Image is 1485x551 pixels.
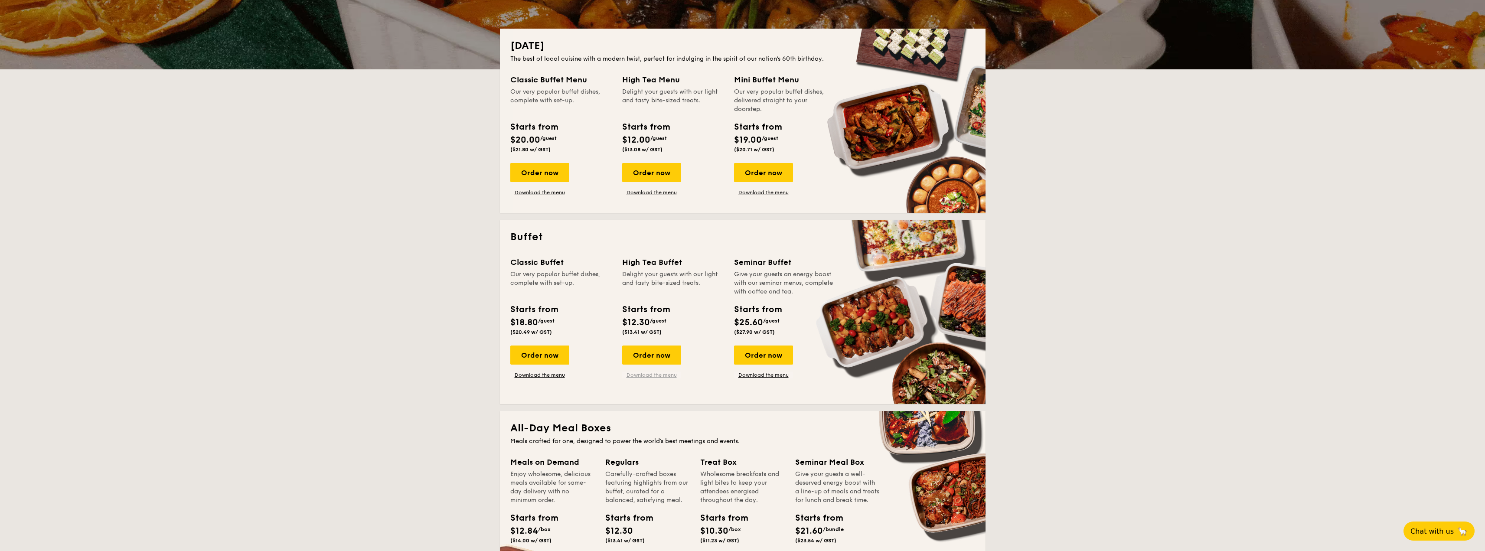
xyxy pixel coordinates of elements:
[734,135,762,145] span: $19.00
[734,329,775,335] span: ($27.90 w/ GST)
[622,189,681,196] a: Download the menu
[734,270,836,296] div: Give your guests an energy boost with our seminar menus, complete with coffee and tea.
[510,121,558,134] div: Starts from
[622,88,724,114] div: Delight your guests with our light and tasty bite-sized treats.
[734,256,836,268] div: Seminar Buffet
[510,55,975,63] div: The best of local cuisine with a modern twist, perfect for indulging in the spirit of our nation’...
[622,135,650,145] span: $12.00
[622,303,669,316] div: Starts from
[734,88,836,114] div: Our very popular buffet dishes, delivered straight to your doorstep.
[510,256,612,268] div: Classic Buffet
[510,329,552,335] span: ($20.49 w/ GST)
[510,189,569,196] a: Download the menu
[540,135,557,141] span: /guest
[510,470,595,505] div: Enjoy wholesome, delicious meals available for same-day delivery with no minimum order.
[510,437,975,446] div: Meals crafted for one, designed to power the world's best meetings and events.
[734,147,774,153] span: ($20.71 w/ GST)
[510,372,569,378] a: Download the menu
[700,470,785,505] div: Wholesome breakfasts and light bites to keep your attendees energised throughout the day.
[510,270,612,296] div: Our very popular buffet dishes, complete with set-up.
[510,526,538,536] span: $12.84
[510,74,612,86] div: Classic Buffet Menu
[510,303,558,316] div: Starts from
[734,303,781,316] div: Starts from
[605,538,645,544] span: ($13.41 w/ GST)
[510,230,975,244] h2: Buffet
[510,538,552,544] span: ($14.00 w/ GST)
[510,512,549,525] div: Starts from
[1457,526,1468,536] span: 🦙
[762,135,778,141] span: /guest
[510,163,569,182] div: Order now
[510,88,612,114] div: Our very popular buffet dishes, complete with set-up.
[650,318,666,324] span: /guest
[734,74,836,86] div: Mini Buffet Menu
[605,526,633,536] span: $12.30
[700,512,739,525] div: Starts from
[795,456,880,468] div: Seminar Meal Box
[734,317,763,328] span: $25.60
[510,39,975,53] h2: [DATE]
[734,189,793,196] a: Download the menu
[700,538,739,544] span: ($11.23 w/ GST)
[510,346,569,365] div: Order now
[605,512,644,525] div: Starts from
[510,317,538,328] span: $18.80
[510,421,975,435] h2: All-Day Meal Boxes
[795,512,834,525] div: Starts from
[622,74,724,86] div: High Tea Menu
[622,163,681,182] div: Order now
[734,346,793,365] div: Order now
[510,147,551,153] span: ($21.80 w/ GST)
[1410,527,1454,535] span: Chat with us
[700,456,785,468] div: Treat Box
[622,372,681,378] a: Download the menu
[795,470,880,505] div: Give your guests a well-deserved energy boost with a line-up of meals and treats for lunch and br...
[538,318,555,324] span: /guest
[734,372,793,378] a: Download the menu
[622,329,662,335] span: ($13.41 w/ GST)
[510,456,595,468] div: Meals on Demand
[622,270,724,296] div: Delight your guests with our light and tasty bite-sized treats.
[622,256,724,268] div: High Tea Buffet
[622,147,663,153] span: ($13.08 w/ GST)
[605,470,690,505] div: Carefully-crafted boxes featuring highlights from our buffet, curated for a balanced, satisfying ...
[700,526,728,536] span: $10.30
[734,163,793,182] div: Order now
[823,526,844,532] span: /bundle
[650,135,667,141] span: /guest
[734,121,781,134] div: Starts from
[622,317,650,328] span: $12.30
[622,121,669,134] div: Starts from
[538,526,551,532] span: /box
[795,538,836,544] span: ($23.54 w/ GST)
[763,318,780,324] span: /guest
[728,526,741,532] span: /box
[510,135,540,145] span: $20.00
[622,346,681,365] div: Order now
[795,526,823,536] span: $21.60
[1403,522,1475,541] button: Chat with us🦙
[605,456,690,468] div: Regulars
